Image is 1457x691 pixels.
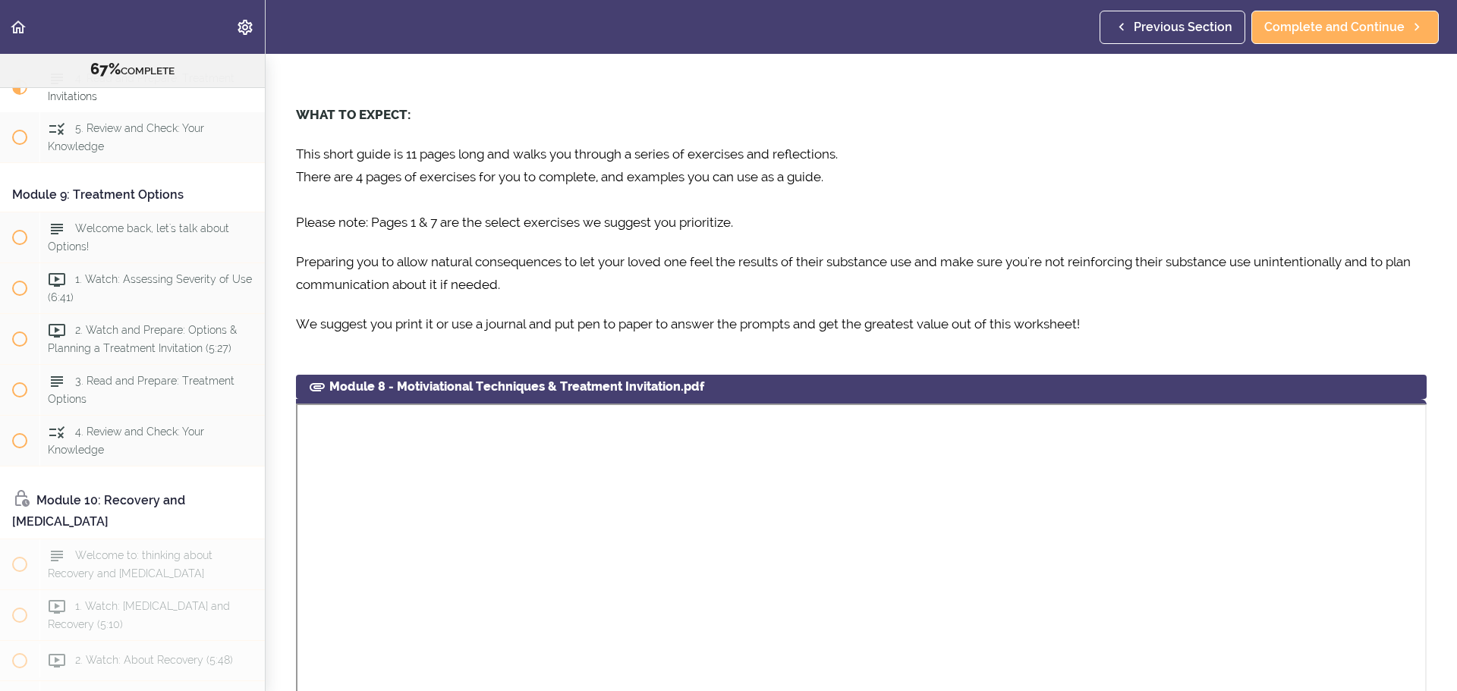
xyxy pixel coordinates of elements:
span: Previous Section [1134,18,1232,36]
span: 5. Review and Check: Your Knowledge [48,123,204,152]
span: 2. Watch: About Recovery (5:48) [75,654,233,666]
span: Complete and Continue [1264,18,1405,36]
span: 3. Read and Prepare: Treatment Options [48,375,234,404]
div: COMPLETE [19,60,246,80]
span: We suggest you print it or use a journal and put pen to paper to answer the prompts and get the g... [296,316,1080,331]
span: Preparing you to allow natural consequences to let your loved one feel the results of their subst... [296,254,1411,292]
span: 2. Watch and Prepare: Options & Planning a Treatment Invitation (5:27) [48,324,237,353]
div: Module 8 - Motiviational Techniques & Treatment Invitation.pdf [296,375,1427,399]
span: 4. Review and Check: Your Knowledge [48,426,204,455]
span: 1. Watch: Assessing Severity of Use (6:41) [48,273,252,303]
span: Welcome back, let's talk about Options! [48,222,229,252]
span: Welcome to: thinking about Recovery and [MEDICAL_DATA] [48,549,212,579]
span: 4. Read and Prepare: Treatment Invitations [48,73,234,102]
span: This short guide is 11 pages long and walks you through a series of exercises and reflections. Th... [296,146,838,230]
a: Complete and Continue [1251,11,1439,44]
a: Previous Section [1100,11,1245,44]
span: 67% [90,60,121,78]
span: 1. Watch: [MEDICAL_DATA] and Recovery (5:10) [48,600,230,630]
svg: Back to course curriculum [9,18,27,36]
svg: Settings Menu [236,18,254,36]
strong: WHAT TO EXPECT: [296,107,411,122]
